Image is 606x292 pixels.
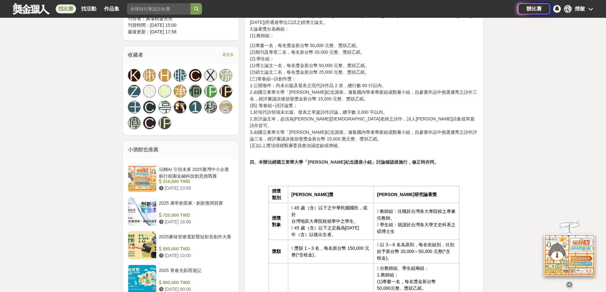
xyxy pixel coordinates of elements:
a: 作品集 [101,4,122,13]
a: 王 [128,101,141,113]
a: 亭 [158,101,171,113]
div: [DATE] 16:00 [159,219,232,225]
a: 找活動 [79,4,99,13]
input: 全球自行車設計比賽 [127,3,191,15]
a: 2025 康寧創星家 - 創新應用競賽 720,000 TWD [DATE] 16:00 [128,197,234,226]
div: [DATE] 10:00 [159,252,232,259]
a: Avatar [174,101,186,113]
strong: [PERSON_NAME]獎 [291,192,333,197]
div: 2025 青春光影西遊記 [159,267,232,279]
strong: [PERSON_NAME]研究論著獎 [377,192,436,197]
a: 穆 [204,101,217,113]
a: 毓 [143,85,156,98]
a: C [189,69,202,82]
a: Avatar [219,101,232,113]
img: Avatar [220,101,232,113]
a: X [204,69,217,82]
td:  獎額 1～3 名，每名新台幣 150,000 元 整(*含稅金)。 [288,240,374,263]
a: Z [128,85,141,98]
div: 煙皴 [575,5,585,13]
a: 2025麥味登微電影暨短影音創作大賽 550,000 TWD [DATE] 10:00 [128,231,234,260]
a: 辦比賽 [518,3,550,14]
td:  以 3～6 名為原則，每名依組別，分別 給予新台幣 20,000～50,000 元整(*含 稅金)。 [374,240,459,263]
strong: 授獎類別 [272,188,281,200]
a: 塵 [128,117,141,129]
strong: 四、本辦法經國立東華大學「[PERSON_NAME]紀念講座小組」討論確認後施行，修正時亦同。 [250,160,438,165]
div: 刊登時間： [DATE] 15:00 [128,22,234,29]
span: 看更多 [222,51,234,58]
a: 1 [189,101,202,113]
div: [DATE] 23:59 [159,185,232,192]
div: 900,000 TWD [159,279,232,286]
a: 啦 [143,69,156,82]
a: 玩轉AI 引領未來 2025臺灣中小企業銀行校園金融科技創意挑戰賽 310,000 TWD [DATE] 23:59 [128,164,234,192]
img: Avatar [174,101,186,113]
img: d2146d9a-e6f6-4337-9592-8cefde37ba6b.png [544,233,595,275]
div: 最後更新： [DATE] 17:58 [128,29,234,35]
div: 550,000 TWD [159,246,232,252]
a: H [158,69,171,82]
a: C [143,117,156,129]
div: 小酒館也推薦 [123,141,239,159]
a: [PERSON_NAME] [158,117,171,129]
span: 收藏者 [128,52,143,58]
td:  45 歲（含）以下之中華民國國民，或於 台灣地區大專院校就學中之學生。  45 歲（含）以下之定義為[DATE] 年（含）以後出生者。 [288,203,374,240]
a: 找比賽 [56,4,76,13]
a: 承 [174,85,186,98]
a: C [143,101,156,113]
strong: 獎額 [272,249,281,254]
div: 刊登者： 廣場精靈光光 [128,15,234,22]
a: K [128,69,141,82]
a: [PERSON_NAME] [204,85,217,98]
div: 720,000 TWD [159,212,232,219]
div: 2025麥味登微電影暨短影音創作大賽 [159,234,232,246]
a: [PERSON_NAME] [219,85,232,98]
div: 310,000 TWD [159,178,232,185]
div: 2025 康寧創星家 - 創新應用競賽 [159,200,232,212]
div: 玩轉AI 引領未來 2025臺灣中小企業銀行校園金融科技創意挑戰賽 [159,166,232,178]
td:  教師組：任職於台灣各大專院校之專兼 任教師。  學生組：就讀於台灣各大學文史科系之 碩博士生 [374,203,459,240]
a: 流 [219,69,232,82]
p: (1)專書一名，每名獎金新台幣 50,000 元整、獎狀乙紙。 (2)期刊及專章二名，每名新台幣 20,000 元整、獎狀乙紙。 (2).學生組： (1)博士論文一名，每名獎金新台幣 50,00... [250,42,478,149]
strong: 授獎對象 [272,215,281,227]
div: 煙 [564,5,572,13]
a: 眼 [174,69,186,82]
a: 何 [189,85,202,98]
a: 啊 [158,85,171,98]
